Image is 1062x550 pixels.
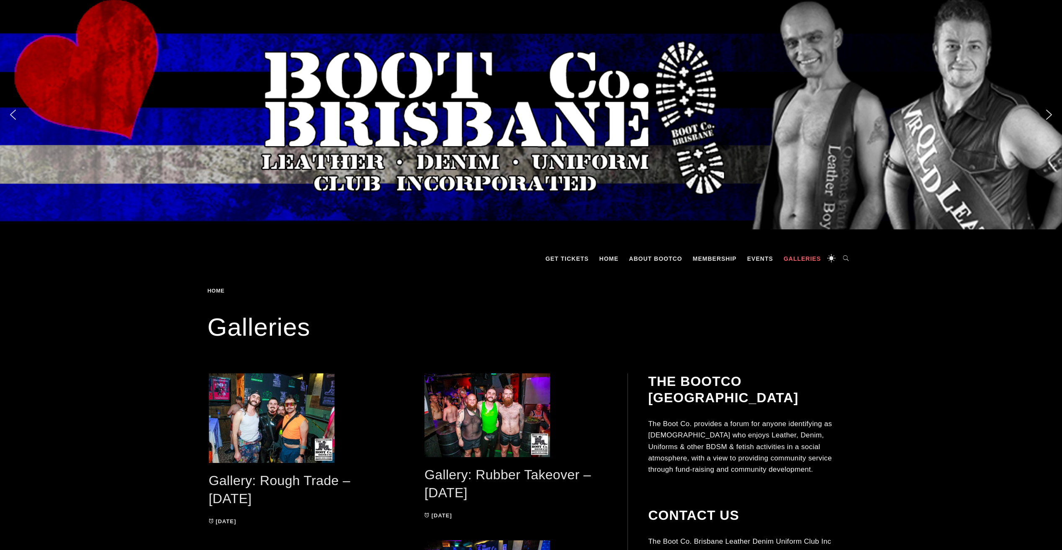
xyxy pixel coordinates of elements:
a: Events [743,246,777,271]
a: GET TICKETS [541,246,593,271]
a: About BootCo [625,246,687,271]
a: Home [595,246,623,271]
h2: The BootCo [GEOGRAPHIC_DATA] [648,373,853,406]
p: The Boot Co. provides a forum for anyone identifying as [DEMOGRAPHIC_DATA] who enjoys Leather, De... [648,418,853,475]
img: previous arrow [6,108,20,121]
time: [DATE] [432,512,452,519]
h1: Galleries [208,311,855,344]
div: Breadcrumbs [208,288,273,294]
a: Gallery: Rubber Takeover – [DATE] [424,467,591,500]
img: next arrow [1042,108,1056,121]
a: Membership [689,246,741,271]
a: Gallery: Rough Trade – [DATE] [209,473,350,506]
a: Home [208,288,228,294]
a: Galleries [779,246,825,271]
h2: Contact Us [648,507,853,523]
a: [DATE] [209,518,237,524]
a: [DATE] [424,512,452,519]
time: [DATE] [216,518,236,524]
